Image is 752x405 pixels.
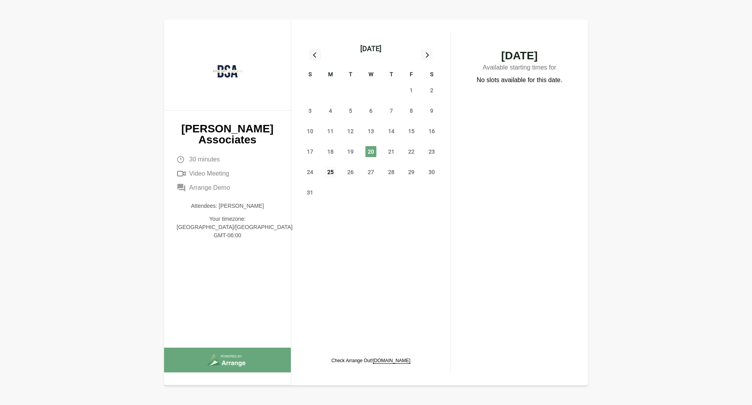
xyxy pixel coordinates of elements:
[340,70,361,80] div: T
[361,70,381,80] div: W
[422,70,442,80] div: S
[426,126,437,137] span: Saturday, August 16, 2025
[406,126,417,137] span: Friday, August 15, 2025
[365,126,376,137] span: Wednesday, August 13, 2025
[386,146,397,157] span: Thursday, August 21, 2025
[305,126,316,137] span: Sunday, August 10, 2025
[381,70,402,80] div: T
[386,126,397,137] span: Thursday, August 14, 2025
[386,105,397,116] span: Thursday, August 7, 2025
[426,167,437,178] span: Saturday, August 30, 2025
[320,70,341,80] div: M
[345,167,356,178] span: Tuesday, August 26, 2025
[177,123,278,145] p: [PERSON_NAME] Associates
[365,105,376,116] span: Wednesday, August 6, 2025
[360,43,381,54] div: [DATE]
[325,146,336,157] span: Monday, August 18, 2025
[345,105,356,116] span: Tuesday, August 5, 2025
[477,75,562,85] p: No slots available for this date.
[345,126,356,137] span: Tuesday, August 12, 2025
[325,105,336,116] span: Monday, August 4, 2025
[305,167,316,178] span: Sunday, August 24, 2025
[365,146,376,157] span: Wednesday, August 20, 2025
[325,167,336,178] span: Monday, August 25, 2025
[406,146,417,157] span: Friday, August 22, 2025
[426,85,437,96] span: Saturday, August 2, 2025
[305,105,316,116] span: Sunday, August 3, 2025
[467,50,572,61] span: [DATE]
[189,155,220,164] span: 30 minutes
[189,183,230,192] span: Arrange Demo
[373,358,411,363] a: [DOMAIN_NAME]
[177,202,278,210] p: Attendees: [PERSON_NAME]
[406,167,417,178] span: Friday, August 29, 2025
[177,215,278,240] p: Your timezone: [GEOGRAPHIC_DATA]/[GEOGRAPHIC_DATA] GMT-06:00
[331,357,410,364] p: Check Arrange Out!
[467,61,572,75] p: Available starting times for
[365,167,376,178] span: Wednesday, August 27, 2025
[406,105,417,116] span: Friday, August 8, 2025
[406,85,417,96] span: Friday, August 1, 2025
[426,105,437,116] span: Saturday, August 9, 2025
[345,146,356,157] span: Tuesday, August 19, 2025
[402,70,422,80] div: F
[300,70,320,80] div: S
[305,146,316,157] span: Sunday, August 17, 2025
[386,167,397,178] span: Thursday, August 28, 2025
[426,146,437,157] span: Saturday, August 23, 2025
[189,169,229,178] span: Video Meeting
[325,126,336,137] span: Monday, August 11, 2025
[305,187,316,198] span: Sunday, August 31, 2025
